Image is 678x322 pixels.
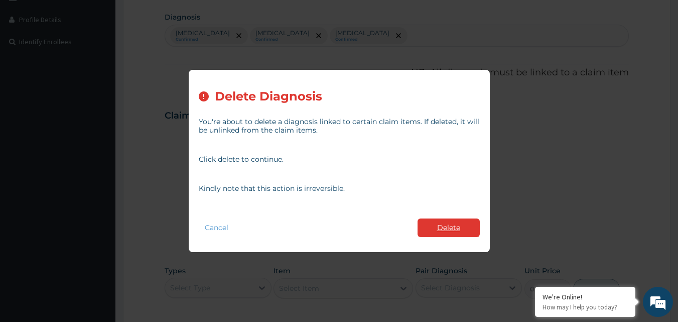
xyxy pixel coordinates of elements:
[543,292,628,301] div: We're Online!
[165,5,189,29] div: Minimize live chat window
[418,219,480,237] button: Delete
[199,184,480,193] p: Kindly note that this action is irreversible.
[199,221,234,235] button: Cancel
[19,50,41,75] img: d_794563401_company_1708531726252_794563401
[52,56,169,69] div: Chat with us now
[543,303,628,311] p: How may I help you today?
[5,215,191,250] textarea: Type your message and hit 'Enter'
[215,90,322,103] h2: Delete Diagnosis
[199,155,480,164] p: Click delete to continue.
[58,97,139,198] span: We're online!
[199,118,480,135] p: You're about to delete a diagnosis linked to certain claim items. If deleted, it will be unlinked...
